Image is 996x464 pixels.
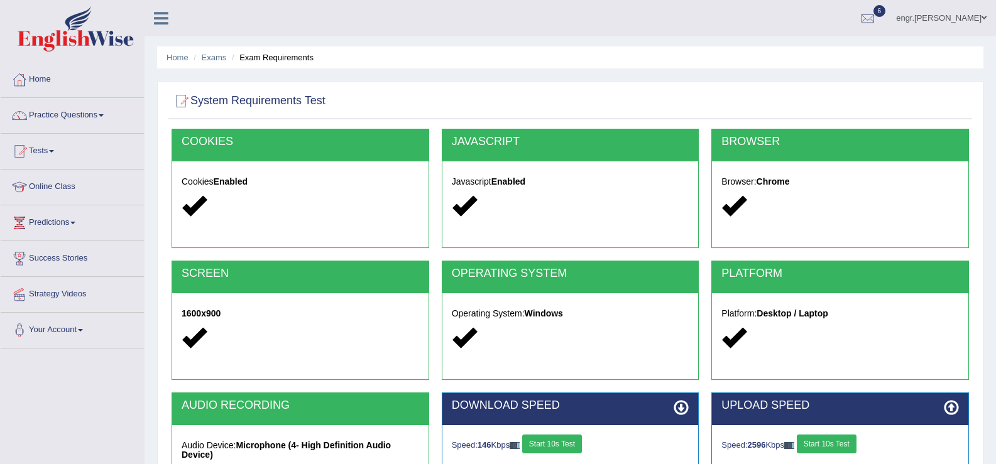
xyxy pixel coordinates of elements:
h5: Operating System: [452,309,689,318]
h2: JAVASCRIPT [452,136,689,148]
h5: Cookies [182,177,419,186]
h2: System Requirements Test [172,92,326,111]
a: Predictions [1,205,144,237]
strong: Microphone (4- High Definition Audio Device) [182,440,391,460]
a: Your Account [1,313,144,344]
strong: Chrome [757,176,790,186]
h2: OPERATING SYSTEM [452,267,689,280]
h2: SCREEN [182,267,419,280]
h5: Javascript [452,177,689,186]
a: Success Stories [1,241,144,272]
h2: DOWNLOAD SPEED [452,399,689,412]
a: Practice Questions [1,98,144,129]
h5: Audio Device: [182,441,419,460]
strong: 1600x900 [182,308,221,318]
a: Home [167,53,189,62]
strong: Windows [525,308,563,318]
a: Strategy Videos [1,277,144,308]
img: ajax-loader-fb-connection.gif [510,442,520,449]
li: Exam Requirements [229,51,314,63]
div: Speed: Kbps [452,434,689,456]
div: Speed: Kbps [721,434,959,456]
a: Exams [202,53,227,62]
strong: 2596 [748,440,766,450]
h2: BROWSER [721,136,959,148]
h2: PLATFORM [721,267,959,280]
button: Start 10s Test [522,434,582,453]
img: ajax-loader-fb-connection.gif [784,442,794,449]
span: 6 [873,5,886,17]
button: Start 10s Test [797,434,856,453]
h2: UPLOAD SPEED [721,399,959,412]
h2: COOKIES [182,136,419,148]
strong: Enabled [491,176,525,186]
a: Home [1,62,144,94]
a: Tests [1,134,144,165]
h5: Browser: [721,177,959,186]
h2: AUDIO RECORDING [182,399,419,412]
strong: Enabled [214,176,248,186]
strong: 146 [478,440,491,450]
a: Online Class [1,170,144,201]
h5: Platform: [721,309,959,318]
strong: Desktop / Laptop [757,308,828,318]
